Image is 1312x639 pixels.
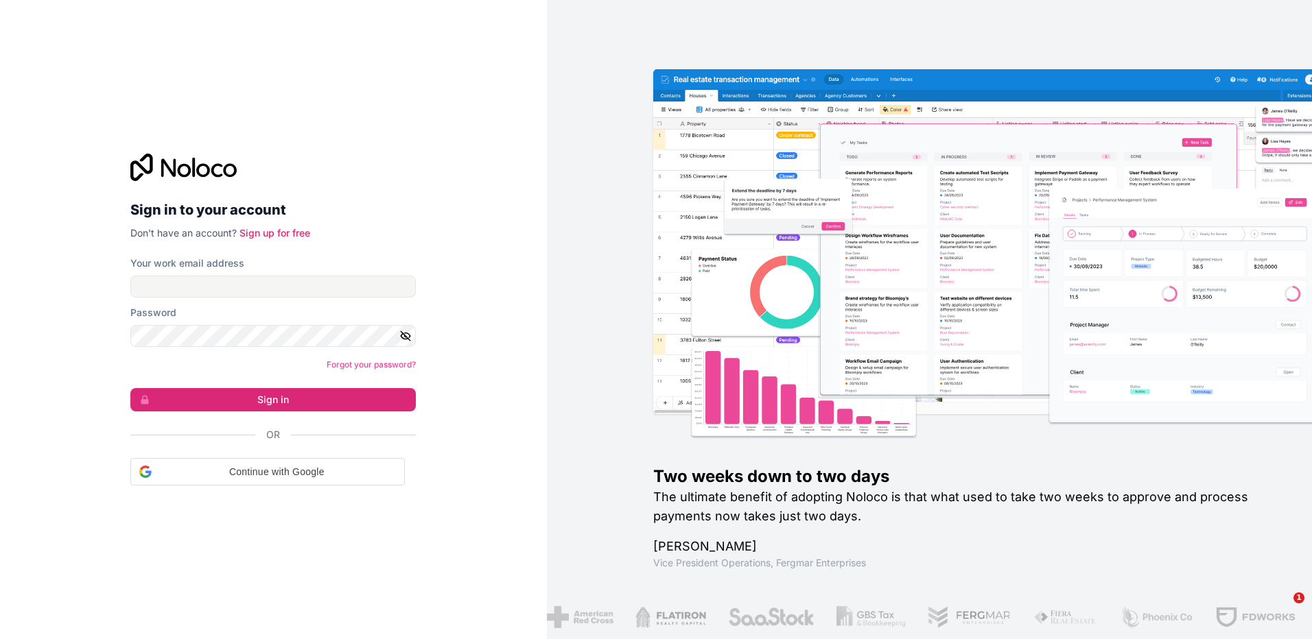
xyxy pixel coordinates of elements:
[926,606,1010,628] img: /assets/fergmar-CudnrXN5.png
[130,306,176,319] label: Password
[266,428,280,442] span: Or
[130,256,244,270] label: Your work email address
[130,458,405,485] div: Continue with Google
[1293,592,1304,603] span: 1
[1118,606,1192,628] img: /assets/phoenix-BREaitsQ.png
[130,276,416,298] input: Email address
[327,359,416,370] a: Forgot your password?
[727,606,813,628] img: /assets/saastock-C6Zbiodz.png
[545,606,611,628] img: /assets/american-red-cross-BAupjrZR.png
[1265,592,1298,625] iframe: Intercom live chat
[1032,606,1097,628] img: /assets/fiera-fwj2N5v4.png
[653,487,1268,526] h2: The ultimate benefit of adopting Noloco is that what used to take two weeks to approve and proces...
[130,388,416,411] button: Sign in
[130,197,416,222] h2: Sign in to your account
[130,227,237,239] span: Don't have an account?
[653,466,1268,487] h1: Two weeks down to two days
[633,606,705,628] img: /assets/flatiron-C8eUkumj.png
[834,606,904,628] img: /assets/gbstax-C-GtDUiK.png
[239,227,310,239] a: Sign up for free
[1214,606,1294,628] img: /assets/fdworks-Bi04fVtw.png
[157,465,396,479] span: Continue with Google
[653,556,1268,570] h1: Vice President Operations , Fergmar Enterprises
[653,537,1268,556] h1: [PERSON_NAME]
[130,325,416,347] input: Password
